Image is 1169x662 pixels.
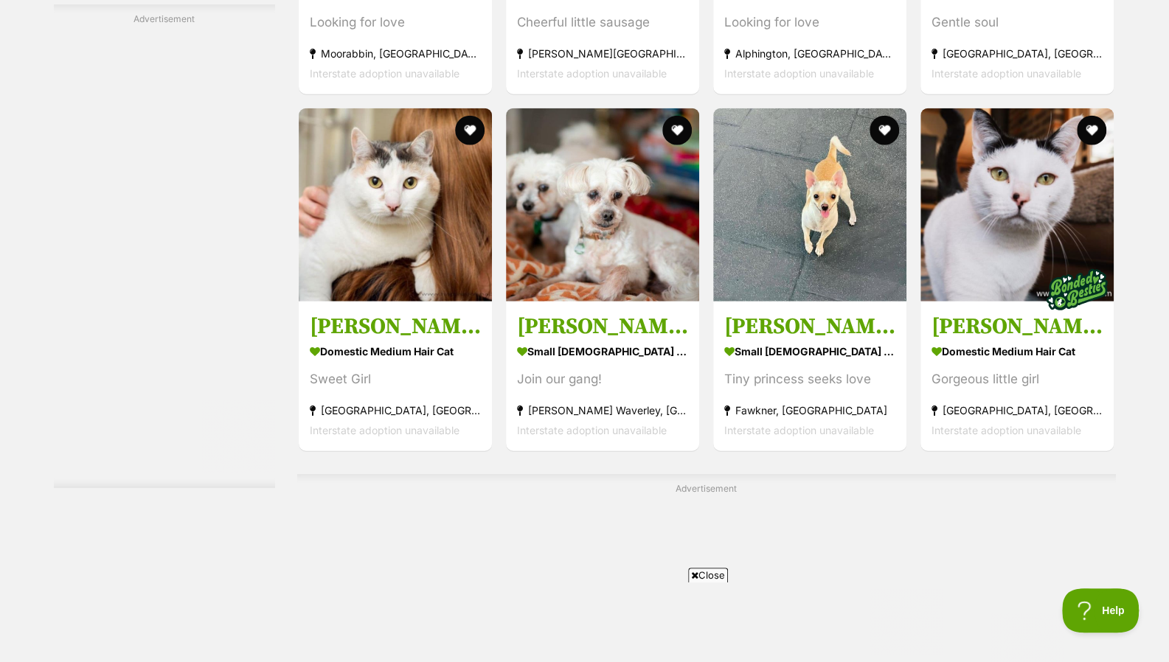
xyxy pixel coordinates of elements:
strong: Alphington, [GEOGRAPHIC_DATA] [724,43,895,63]
img: Sakura Kobayashi - Domestic Medium Hair Cat [920,108,1114,302]
img: Grace Buckingham - Domestic Medium Hair Cat [299,108,492,302]
span: Interstate adoption unavailable [932,423,1081,436]
a: [PERSON_NAME] small [DEMOGRAPHIC_DATA] Dog Tiny princess seeks love Fawkner, [GEOGRAPHIC_DATA] In... [713,301,906,450]
div: Looking for love [310,13,481,32]
a: [PERSON_NAME] Domestic Medium Hair Cat Sweet Girl [GEOGRAPHIC_DATA], [GEOGRAPHIC_DATA] Interstate... [299,301,492,450]
span: Interstate adoption unavailable [517,67,667,80]
a: [PERSON_NAME] Domestic Medium Hair Cat Gorgeous little girl [GEOGRAPHIC_DATA], [GEOGRAPHIC_DATA] ... [920,301,1114,450]
strong: [GEOGRAPHIC_DATA], [GEOGRAPHIC_DATA] [310,400,481,419]
iframe: Advertisement [227,588,943,655]
button: favourite [455,116,485,145]
strong: Domestic Medium Hair Cat [310,340,481,361]
strong: Domestic Medium Hair Cat [932,340,1103,361]
strong: [GEOGRAPHIC_DATA], [GEOGRAPHIC_DATA] [932,43,1103,63]
h3: [PERSON_NAME] and [PERSON_NAME] [517,312,688,340]
strong: small [DEMOGRAPHIC_DATA] Dog [517,340,688,361]
button: favourite [662,116,692,145]
iframe: Advertisement [54,31,275,473]
span: Interstate adoption unavailable [724,67,874,80]
div: Join our gang! [517,369,688,389]
strong: Moorabbin, [GEOGRAPHIC_DATA] [310,43,481,63]
button: favourite [870,116,899,145]
img: bonded besties [1041,252,1114,326]
span: Interstate adoption unavailable [310,67,459,80]
strong: small [DEMOGRAPHIC_DATA] Dog [724,340,895,361]
strong: [GEOGRAPHIC_DATA], [GEOGRAPHIC_DATA] [932,400,1103,419]
img: Holly Silvanus - Jack Russell Terrier Dog [713,108,906,302]
span: Close [688,568,728,582]
strong: [PERSON_NAME][GEOGRAPHIC_DATA], [GEOGRAPHIC_DATA] [517,43,688,63]
span: Interstate adoption unavailable [932,67,1081,80]
div: Cheerful little sausage [517,13,688,32]
div: Advertisement [54,4,275,488]
button: favourite [1078,116,1107,145]
span: Interstate adoption unavailable [517,423,667,436]
span: Interstate adoption unavailable [310,423,459,436]
div: Gorgeous little girl [932,369,1103,389]
img: Wally and Ollie Peggotty - Maltese Dog [506,108,699,302]
strong: Fawkner, [GEOGRAPHIC_DATA] [724,400,895,419]
div: Gentle soul [932,13,1103,32]
div: Sweet Girl [310,369,481,389]
h3: [PERSON_NAME] [932,312,1103,340]
div: Looking for love [724,13,895,32]
span: Interstate adoption unavailable [724,423,874,436]
iframe: Help Scout Beacon - Open [1062,588,1139,633]
a: [PERSON_NAME] and [PERSON_NAME] small [DEMOGRAPHIC_DATA] Dog Join our gang! [PERSON_NAME] Waverle... [506,301,699,450]
div: Tiny princess seeks love [724,369,895,389]
h3: [PERSON_NAME] [724,312,895,340]
h3: [PERSON_NAME] [310,312,481,340]
strong: [PERSON_NAME] Waverley, [GEOGRAPHIC_DATA] [517,400,688,419]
